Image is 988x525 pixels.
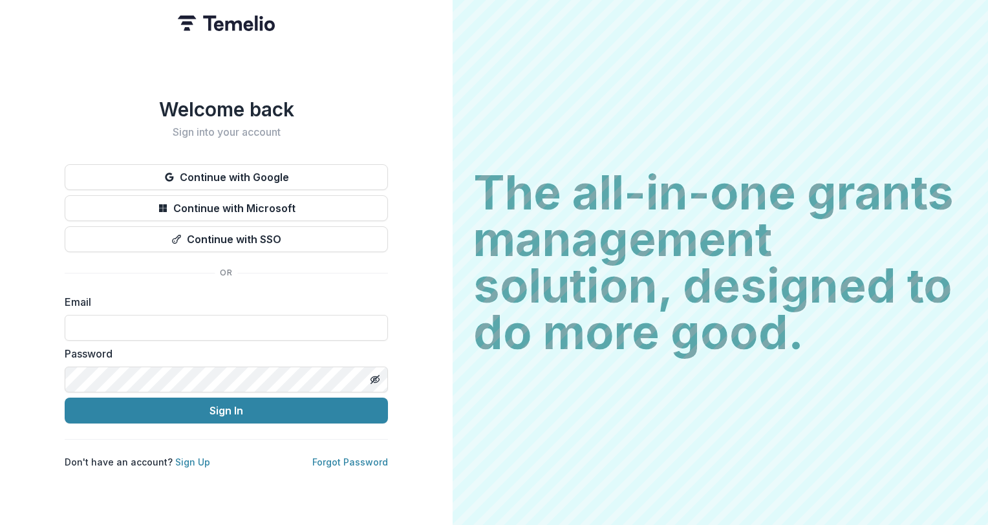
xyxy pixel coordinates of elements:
a: Sign Up [175,456,210,467]
p: Don't have an account? [65,455,210,469]
button: Continue with SSO [65,226,388,252]
button: Sign In [65,398,388,423]
img: Temelio [178,16,275,31]
button: Continue with Microsoft [65,195,388,221]
button: Toggle password visibility [365,369,385,390]
label: Email [65,294,380,310]
label: Password [65,346,380,361]
h2: Sign into your account [65,126,388,138]
a: Forgot Password [312,456,388,467]
h1: Welcome back [65,98,388,121]
button: Continue with Google [65,164,388,190]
